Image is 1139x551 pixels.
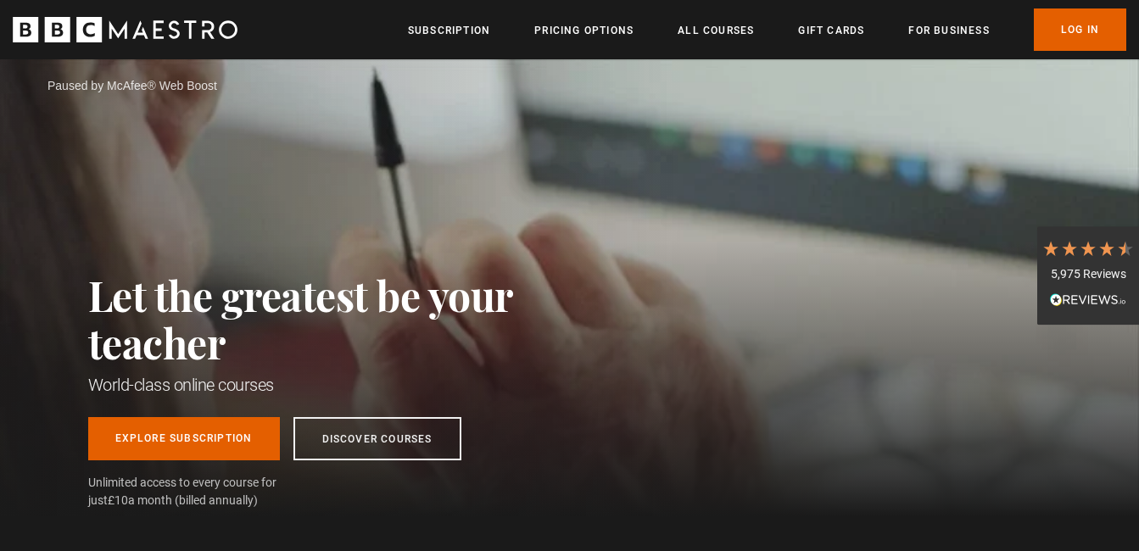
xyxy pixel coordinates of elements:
div: Read All Reviews [1041,292,1135,312]
div: Paused by McAfee® Web Boost [8,68,246,104]
a: Explore Subscription [88,417,280,460]
a: All Courses [678,22,754,39]
a: Discover Courses [293,417,461,460]
div: 5,975 ReviewsRead All Reviews [1037,226,1139,325]
a: Pricing Options [534,22,634,39]
span: Unlimited access to every course for just a month (billed annually) [88,474,317,509]
h2: Let the greatest be your teacher [88,271,589,366]
a: Log In [1034,8,1126,51]
h1: World-class online courses [88,373,589,397]
div: 4.7 Stars [1041,239,1135,258]
a: For business [908,22,989,39]
img: REVIEWS.io [1050,293,1126,305]
a: Subscription [408,22,490,39]
svg: BBC Maestro [13,17,237,42]
a: Gift Cards [798,22,864,39]
div: 5,975 Reviews [1041,266,1135,283]
nav: Primary [408,8,1126,51]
